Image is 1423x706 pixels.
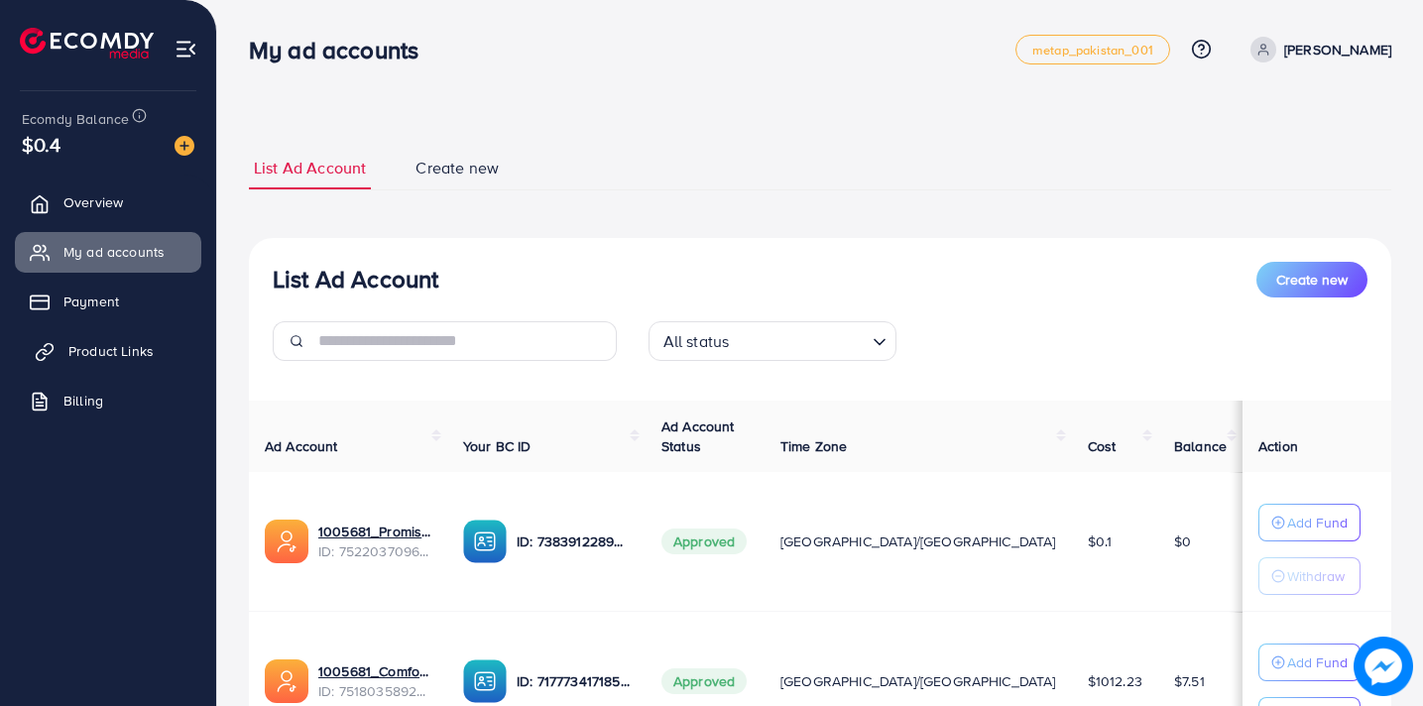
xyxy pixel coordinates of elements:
span: List Ad Account [254,157,366,179]
img: ic-ba-acc.ded83a64.svg [463,520,507,563]
a: Payment [15,282,201,321]
h3: List Ad Account [273,265,438,294]
span: Cost [1088,436,1117,456]
span: ID: 7518035892502691857 [318,681,431,701]
button: Withdraw [1258,557,1361,595]
a: 1005681_PromiseAccount_1751360980577 [318,522,431,541]
a: Product Links [15,331,201,371]
span: $0.4 [22,130,61,159]
span: $0 [1174,531,1191,551]
span: $7.51 [1174,671,1205,691]
img: logo [20,28,154,59]
a: Billing [15,381,201,420]
p: Add Fund [1287,650,1348,674]
span: Overview [63,192,123,212]
span: $1012.23 [1088,671,1142,691]
span: [GEOGRAPHIC_DATA]/[GEOGRAPHIC_DATA] [780,531,1056,551]
p: [PERSON_NAME] [1284,38,1391,61]
a: Overview [15,182,201,222]
span: Product Links [68,341,154,361]
img: menu [175,38,197,60]
p: ID: 7383912289897807873 [517,529,630,553]
button: Add Fund [1258,504,1361,541]
span: Time Zone [780,436,847,456]
span: All status [659,327,734,356]
p: ID: 7177734171857666049 [517,669,630,693]
span: Balance [1174,436,1227,456]
span: Approved [661,529,747,554]
a: [PERSON_NAME] [1243,37,1391,62]
img: ic-ads-acc.e4c84228.svg [265,520,308,563]
p: Withdraw [1287,564,1345,588]
p: Add Fund [1287,511,1348,534]
span: Approved [661,668,747,694]
span: Ecomdy Balance [22,109,129,129]
button: Add Fund [1258,644,1361,681]
a: 1005681_Comfort Business_1750429140479 [318,661,431,681]
span: Create new [1276,270,1348,290]
img: ic-ba-acc.ded83a64.svg [463,659,507,703]
img: image [1356,639,1412,695]
span: $0.1 [1088,531,1113,551]
img: ic-ads-acc.e4c84228.svg [265,659,308,703]
span: ID: 7522037096215838738 [318,541,431,561]
button: Create new [1256,262,1367,297]
img: image [175,136,194,156]
span: Ad Account Status [661,416,735,456]
input: Search for option [735,323,864,356]
span: Your BC ID [463,436,532,456]
div: Search for option [649,321,896,361]
span: Billing [63,391,103,411]
span: My ad accounts [63,242,165,262]
div: <span class='underline'>1005681_PromiseAccount_1751360980577</span></br>7522037096215838738 [318,522,431,562]
div: <span class='underline'>1005681_Comfort Business_1750429140479</span></br>7518035892502691857 [318,661,431,702]
h3: My ad accounts [249,36,434,64]
span: Ad Account [265,436,338,456]
span: metap_pakistan_001 [1032,44,1153,57]
span: Action [1258,436,1298,456]
a: metap_pakistan_001 [1015,35,1170,64]
span: Payment [63,292,119,311]
span: Create new [415,157,499,179]
a: My ad accounts [15,232,201,272]
span: [GEOGRAPHIC_DATA]/[GEOGRAPHIC_DATA] [780,671,1056,691]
